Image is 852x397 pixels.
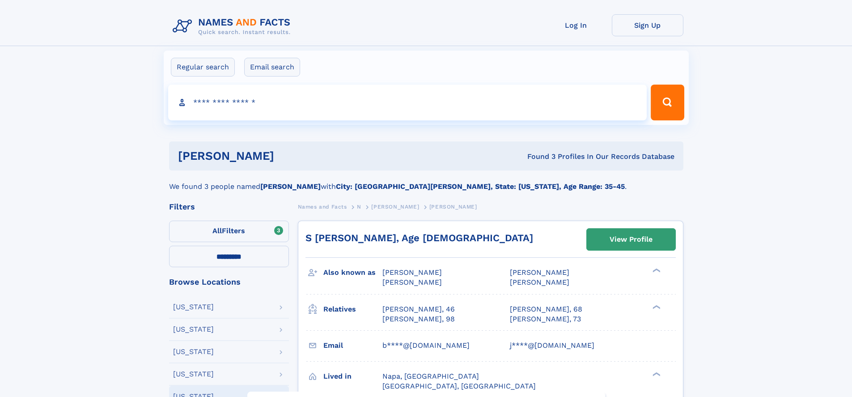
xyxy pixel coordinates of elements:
[298,201,347,212] a: Names and Facts
[169,278,289,286] div: Browse Locations
[651,85,684,120] button: Search Button
[169,14,298,38] img: Logo Names and Facts
[371,204,419,210] span: [PERSON_NAME]
[612,14,683,36] a: Sign Up
[382,382,536,390] span: [GEOGRAPHIC_DATA], [GEOGRAPHIC_DATA]
[650,268,661,273] div: ❯
[382,314,455,324] a: [PERSON_NAME], 98
[336,182,625,191] b: City: [GEOGRAPHIC_DATA][PERSON_NAME], State: [US_STATE], Age Range: 35-45
[178,150,401,162] h1: [PERSON_NAME]
[168,85,647,120] input: search input
[305,232,533,243] a: S [PERSON_NAME], Age [DEMOGRAPHIC_DATA]
[323,302,382,317] h3: Relatives
[650,371,661,377] div: ❯
[169,221,289,242] label: Filters
[429,204,477,210] span: [PERSON_NAME]
[610,229,653,250] div: View Profile
[382,372,479,380] span: Napa, [GEOGRAPHIC_DATA]
[510,268,569,277] span: [PERSON_NAME]
[173,326,214,333] div: [US_STATE]
[169,171,683,192] div: We found 3 people named with .
[382,268,442,277] span: [PERSON_NAME]
[510,304,582,314] a: [PERSON_NAME], 68
[169,203,289,211] div: Filters
[260,182,321,191] b: [PERSON_NAME]
[173,371,214,378] div: [US_STATE]
[382,304,455,314] a: [PERSON_NAME], 46
[323,338,382,353] h3: Email
[357,204,361,210] span: N
[371,201,419,212] a: [PERSON_NAME]
[510,278,569,286] span: [PERSON_NAME]
[173,303,214,311] div: [US_STATE]
[212,226,222,235] span: All
[244,58,300,77] label: Email search
[171,58,235,77] label: Regular search
[382,278,442,286] span: [PERSON_NAME]
[173,348,214,355] div: [US_STATE]
[323,265,382,280] h3: Also known as
[587,229,675,250] a: View Profile
[650,304,661,310] div: ❯
[401,152,674,162] div: Found 3 Profiles In Our Records Database
[357,201,361,212] a: N
[323,369,382,384] h3: Lived in
[540,14,612,36] a: Log In
[510,314,581,324] a: [PERSON_NAME], 73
